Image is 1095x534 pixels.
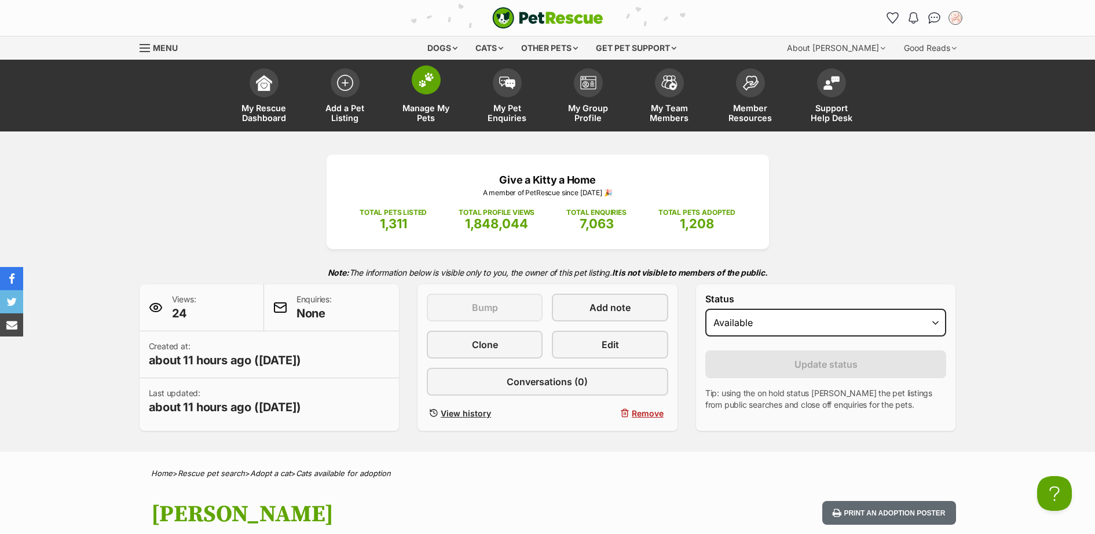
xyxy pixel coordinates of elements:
img: chat-41dd97257d64d25036548639549fe6c8038ab92f7586957e7f3b1b290dea8141.svg [928,12,940,24]
a: My Pet Enquiries [467,63,548,131]
a: PetRescue [492,7,603,29]
span: My Pet Enquiries [481,103,533,123]
span: Conversations (0) [507,375,588,389]
img: group-profile-icon-3fa3cf56718a62981997c0bc7e787c4b2cf8bcc04b72c1350f741eb67cf2f40e.svg [580,76,596,90]
span: about 11 hours ago ([DATE]) [149,399,302,415]
p: Tip: using the on hold status [PERSON_NAME] the pet listings from public searches and close off e... [705,387,947,411]
ul: Account quick links [884,9,965,27]
p: A member of PetRescue since [DATE] 🎉 [344,188,752,198]
span: Remove [632,407,664,419]
span: Bump [472,301,498,314]
iframe: Help Scout Beacon - Open [1037,476,1072,511]
span: 1,848,044 [465,216,528,231]
span: about 11 hours ago ([DATE]) [149,352,302,368]
img: Give a Kitty a Home profile pic [950,12,961,24]
span: Manage My Pets [400,103,452,123]
button: Notifications [904,9,923,27]
button: Print an adoption poster [822,501,955,525]
p: Enquiries: [296,294,332,321]
span: 24 [172,305,196,321]
p: TOTAL PROFILE VIEWS [459,207,534,218]
span: My Group Profile [562,103,614,123]
a: My Rescue Dashboard [224,63,305,131]
a: Menu [140,36,186,57]
a: Adopt a cat [250,469,291,478]
a: Member Resources [710,63,791,131]
a: Add note [552,294,668,321]
img: dashboard-icon-eb2f2d2d3e046f16d808141f083e7271f6b2e854fb5c12c21221c1fb7104beca.svg [256,75,272,91]
span: 7,063 [580,216,614,231]
a: My Group Profile [548,63,629,131]
span: Support Help Desk [805,103,858,123]
strong: Note: [328,268,349,277]
img: help-desk-icon-fdf02630f3aa405de69fd3d07c3f3aa587a6932b1a1747fa1d2bba05be0121f9.svg [823,76,840,90]
p: TOTAL PETS LISTED [360,207,427,218]
span: Clone [472,338,498,352]
p: Last updated: [149,387,302,415]
span: Add note [589,301,631,314]
button: Bump [427,294,543,321]
a: Edit [552,331,668,359]
div: Good Reads [896,36,965,60]
img: manage-my-pets-icon-02211641906a0b7f246fdf0571729dbe1e7629f14944591b6c1af311fb30b64b.svg [418,72,434,87]
img: pet-enquiries-icon-7e3ad2cf08bfb03b45e93fb7055b45f3efa6380592205ae92323e6603595dc1f.svg [499,76,515,89]
button: My account [946,9,965,27]
h1: [PERSON_NAME] [151,501,641,528]
a: My Team Members [629,63,710,131]
p: Give a Kitty a Home [344,172,752,188]
p: Created at: [149,341,302,368]
a: Manage My Pets [386,63,467,131]
span: Update status [794,357,858,371]
span: My Rescue Dashboard [238,103,290,123]
div: Get pet support [588,36,684,60]
button: Update status [705,350,947,378]
span: Member Resources [724,103,777,123]
p: The information below is visible only to you, the owner of this pet listing. [140,261,956,284]
div: Other pets [513,36,586,60]
a: Cats available for adoption [296,469,391,478]
a: Clone [427,331,543,359]
p: Views: [172,294,196,321]
div: Cats [467,36,511,60]
a: Support Help Desk [791,63,872,131]
div: Dogs [419,36,466,60]
span: Add a Pet Listing [319,103,371,123]
p: TOTAL PETS ADOPTED [658,207,735,218]
span: Edit [602,338,619,352]
span: 1,208 [680,216,714,231]
span: None [296,305,332,321]
strong: It is not visible to members of the public. [612,268,768,277]
span: 1,311 [380,216,407,231]
div: About [PERSON_NAME] [779,36,893,60]
img: team-members-icon-5396bd8760b3fe7c0b43da4ab00e1e3bb1a5d9ba89233759b79545d2d3fc5d0d.svg [661,75,677,90]
button: Remove [552,405,668,422]
div: > > > [122,469,973,478]
span: My Team Members [643,103,695,123]
a: Favourites [884,9,902,27]
a: Home [151,469,173,478]
img: notifications-46538b983faf8c2785f20acdc204bb7945ddae34d4c08c2a6579f10ce5e182be.svg [909,12,918,24]
span: Menu [153,43,178,53]
p: TOTAL ENQUIRIES [566,207,626,218]
span: View history [441,407,491,419]
label: Status [705,294,947,304]
img: member-resources-icon-8e73f808a243e03378d46382f2149f9095a855e16c252ad45f914b54edf8863c.svg [742,75,759,91]
img: add-pet-listing-icon-0afa8454b4691262ce3f59096e99ab1cd57d4a30225e0717b998d2c9b9846f56.svg [337,75,353,91]
a: Conversations [925,9,944,27]
a: Rescue pet search [178,469,245,478]
img: logo-cat-932fe2b9b8326f06289b0f2fb663e598f794de774fb13d1741a6617ecf9a85b4.svg [492,7,603,29]
a: Conversations (0) [427,368,668,396]
a: View history [427,405,543,422]
a: Add a Pet Listing [305,63,386,131]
